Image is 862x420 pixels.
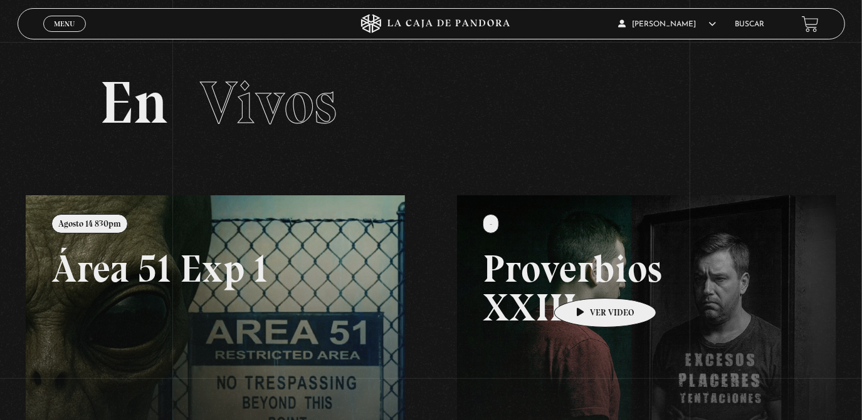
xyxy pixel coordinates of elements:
span: Menu [54,20,75,28]
span: Vivos [201,67,337,138]
h2: En [100,73,762,133]
a: View your shopping cart [802,16,819,33]
span: [PERSON_NAME] [619,21,717,28]
a: Buscar [735,21,764,28]
span: Cerrar [50,31,79,39]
